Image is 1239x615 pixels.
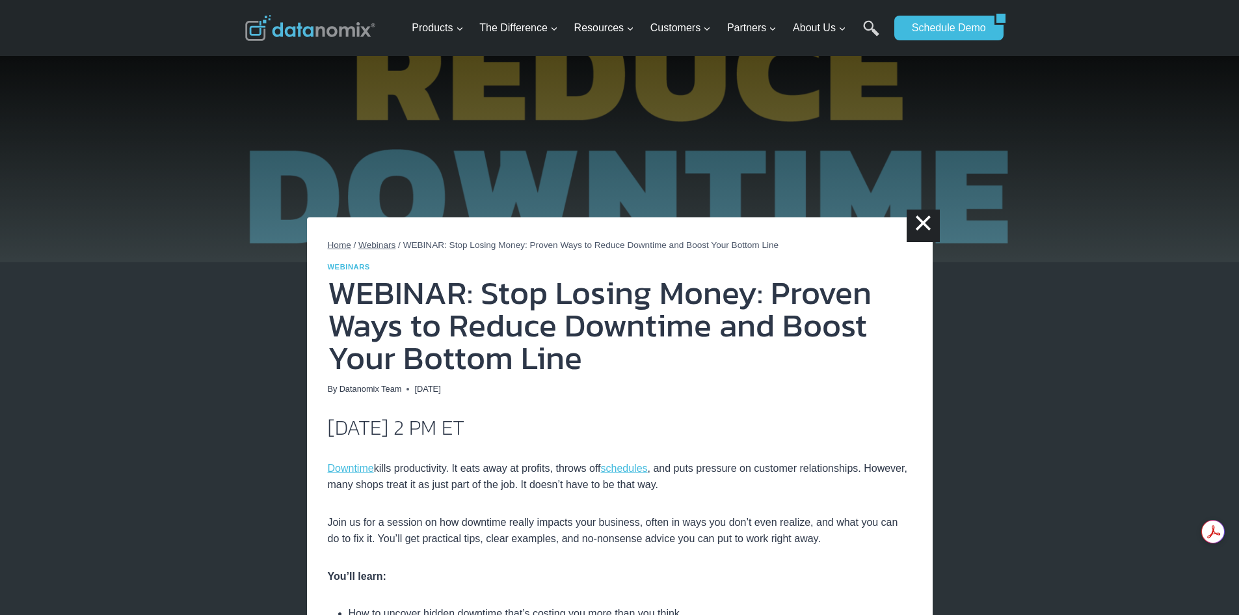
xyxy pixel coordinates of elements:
[354,240,356,250] span: /
[398,240,401,250] span: /
[328,514,912,547] p: Join us for a session on how downtime really impacts your business, often in ways you don’t even ...
[328,263,370,271] a: Webinars
[727,20,777,36] span: Partners
[403,240,779,250] span: WEBINAR: Stop Losing Money: Proven Ways to Reduce Downtime and Boost Your Bottom Line
[574,20,634,36] span: Resources
[793,20,846,36] span: About Us
[328,240,351,250] a: Home
[479,20,558,36] span: The Difference
[328,277,912,374] h1: WEBINAR: Stop Losing Money: Proven Ways to Reduce Downtime and Boost Your Bottom Line
[412,20,463,36] span: Products
[907,210,939,242] a: ×
[328,571,386,582] strong: You’ll learn:
[328,417,912,438] h2: [DATE] 2 PM ET
[406,7,888,49] nav: Primary Navigation
[245,15,375,41] img: Datanomix
[863,20,879,49] a: Search
[414,383,440,396] time: [DATE]
[650,20,711,36] span: Customers
[328,463,374,474] a: Downtime
[328,238,912,253] nav: Breadcrumbs
[328,460,912,493] p: kills productivity. It eats away at profits, throws off , and puts pressure on customer relations...
[601,463,648,474] a: schedules
[358,240,395,250] a: Webinars
[894,16,994,40] a: Schedule Demo
[328,383,338,396] span: By
[340,384,402,394] a: Datanomix Team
